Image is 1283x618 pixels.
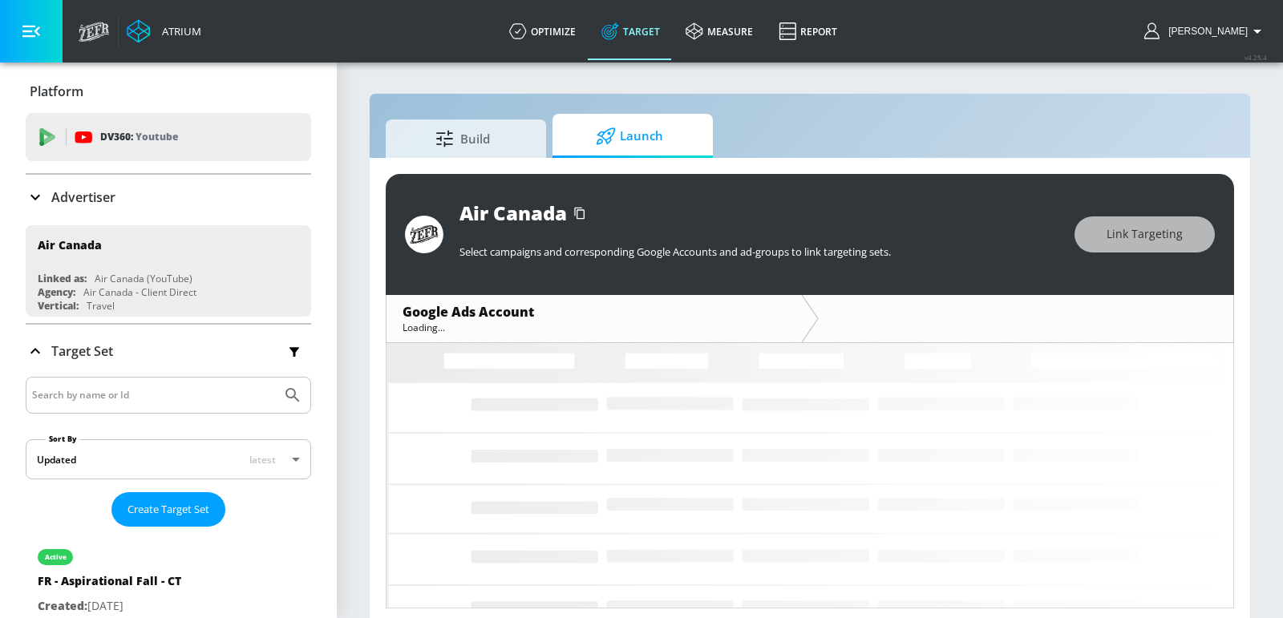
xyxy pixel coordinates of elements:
[127,500,209,519] span: Create Target Set
[38,299,79,313] div: Vertical:
[37,453,76,467] div: Updated
[589,2,673,60] a: Target
[26,113,311,161] div: DV360: Youtube
[26,325,311,378] div: Target Set
[1162,26,1248,37] span: login as: eugenia.kim@zefr.com
[26,175,311,220] div: Advertiser
[100,128,178,146] p: DV360:
[459,200,567,226] div: Air Canada
[403,321,785,334] div: Loading...
[38,285,75,299] div: Agency:
[51,342,113,360] p: Target Set
[249,453,276,467] span: latest
[51,188,115,206] p: Advertiser
[1245,53,1267,62] span: v 4.25.4
[402,119,524,158] span: Build
[673,2,766,60] a: measure
[38,272,87,285] div: Linked as:
[403,303,785,321] div: Google Ads Account
[26,225,311,317] div: Air CanadaLinked as:Air Canada (YouTube)Agency:Air Canada - Client DirectVertical:Travel
[127,19,201,43] a: Atrium
[32,385,275,406] input: Search by name or Id
[95,272,192,285] div: Air Canada (YouTube)
[111,492,225,527] button: Create Target Set
[496,2,589,60] a: optimize
[38,598,87,613] span: Created:
[156,24,201,38] div: Atrium
[87,299,115,313] div: Travel
[569,117,690,156] span: Launch
[46,434,80,444] label: Sort By
[1144,22,1267,41] button: [PERSON_NAME]
[38,237,102,252] div: Air Canada
[26,69,311,114] div: Platform
[136,128,178,145] p: Youtube
[766,2,850,60] a: Report
[38,573,181,596] div: FR - Aspirational Fall - CT
[30,83,83,100] p: Platform
[459,244,1058,259] p: Select campaigns and corresponding Google Accounts and ad-groups to link targeting sets.
[38,596,181,616] p: [DATE]
[83,285,196,299] div: Air Canada - Client Direct
[45,553,67,561] div: active
[387,295,801,342] div: Google Ads AccountLoading...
